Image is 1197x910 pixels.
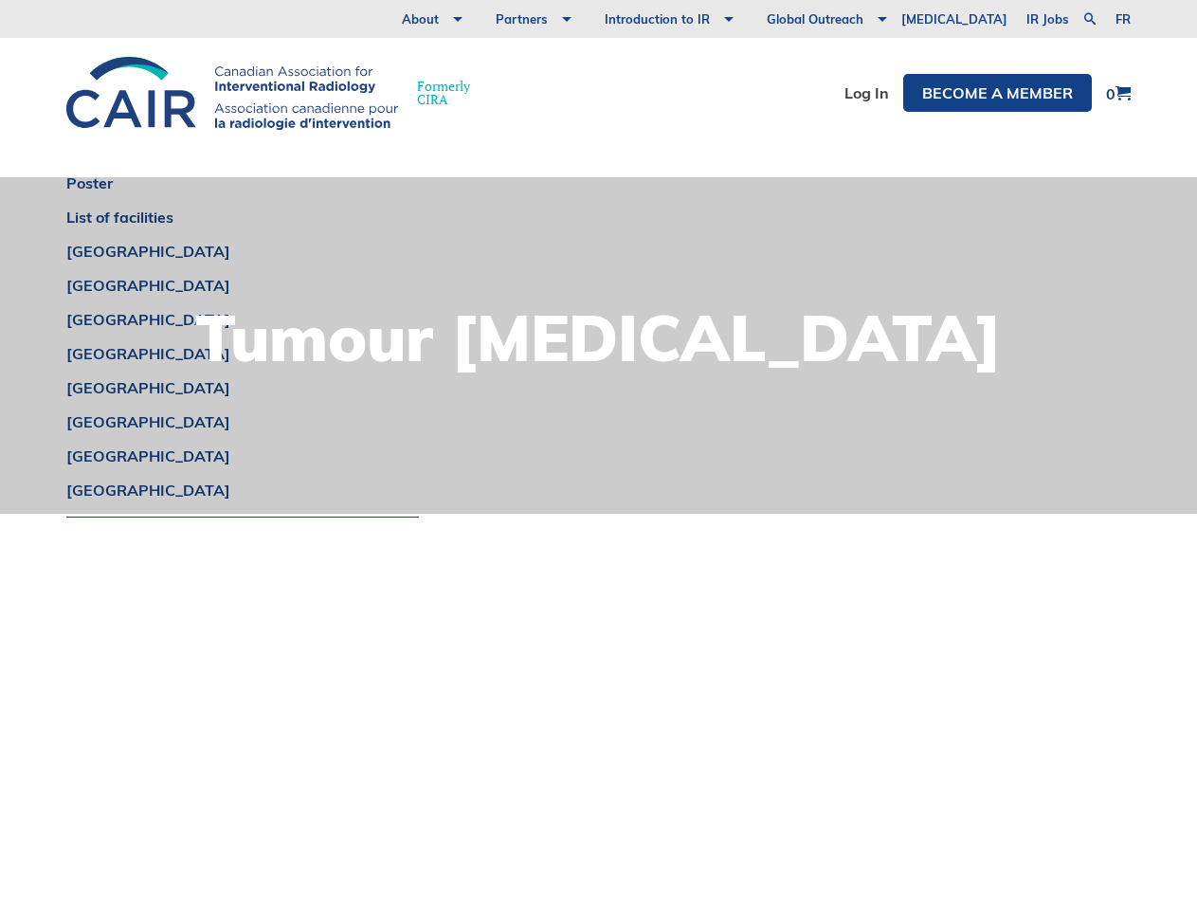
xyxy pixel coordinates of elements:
h1: Tumour [MEDICAL_DATA] [195,306,1002,370]
a: FormerlyCIRA [66,57,489,130]
span: Formerly CIRA [417,80,470,106]
a: 0 [1106,85,1131,101]
img: CIRA [66,57,398,130]
a: Log In [844,85,889,100]
a: Become a member [903,74,1092,112]
a: fr [1115,13,1131,26]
